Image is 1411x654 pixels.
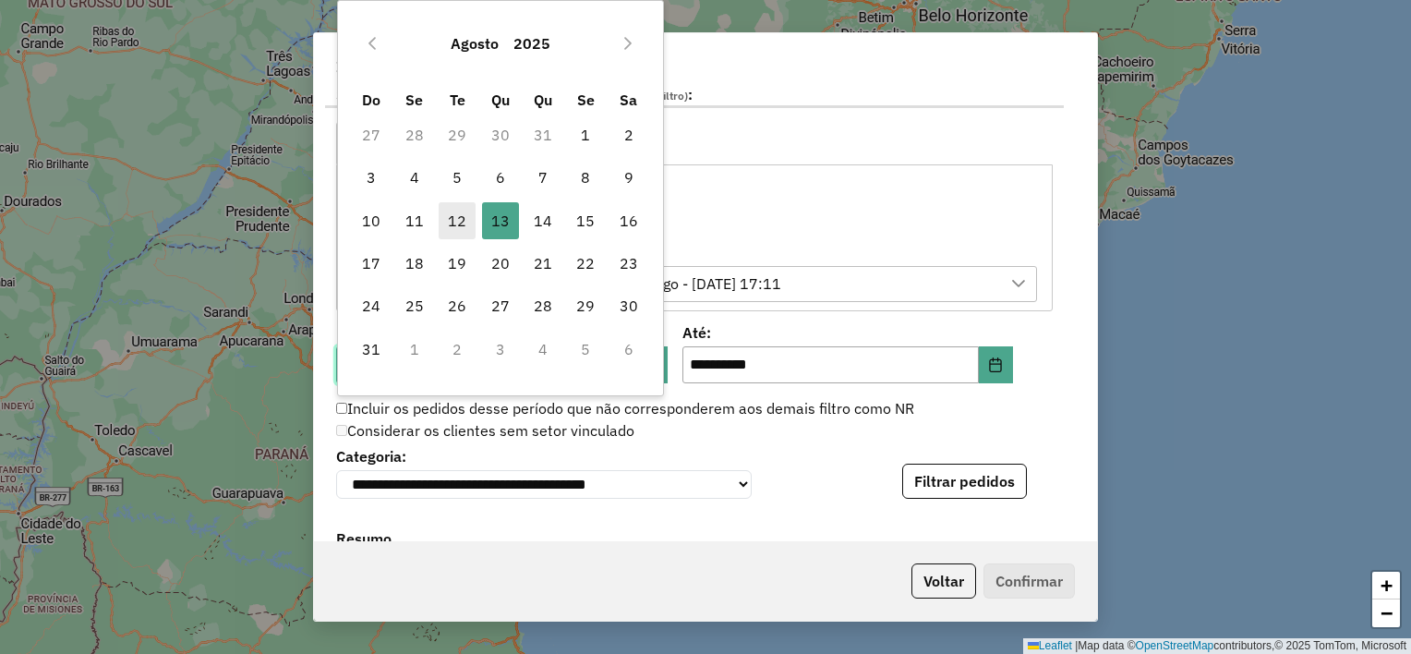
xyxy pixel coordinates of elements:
button: Filtrar pedidos [902,464,1027,499]
span: 17 [353,245,390,282]
td: 9 [608,156,650,199]
td: 24 [350,285,392,327]
td: 8 [564,156,607,199]
span: 10 [353,202,390,239]
span: 8 [567,159,604,196]
td: 28 [393,114,436,156]
button: Voltar [911,563,976,599]
button: Choose Year [506,21,558,66]
td: 10 [350,200,392,242]
td: 22 [564,242,607,285]
td: 26 [436,285,478,327]
button: Previous Month [357,29,387,58]
span: 2 [610,116,647,153]
td: 25 [393,285,436,327]
td: 30 [608,285,650,327]
span: 29 [567,287,604,324]
span: 30 [610,287,647,324]
td: 2 [608,114,650,156]
span: − [1381,601,1393,624]
span: 23 [610,245,647,282]
span: Te [450,91,465,109]
span: 26 [439,287,476,324]
a: Zoom out [1372,599,1400,627]
span: 22 [567,245,604,282]
td: 17 [350,242,392,285]
span: 28 [525,287,561,324]
input: Considerar os clientes sem setor vinculado [336,425,347,436]
td: 4 [522,328,564,370]
span: Qu [534,91,552,109]
span: 19 [439,245,476,282]
td: 23 [608,242,650,285]
span: 31 [353,331,390,368]
td: 14 [522,200,564,242]
a: Leaflet [1028,639,1072,652]
td: 31 [350,328,392,370]
a: Zoom in [1372,572,1400,599]
span: 1 [567,116,604,153]
td: 4 [393,156,436,199]
span: Se [577,91,595,109]
td: 19 [436,242,478,285]
span: 6 [482,159,519,196]
td: 5 [436,156,478,199]
td: 3 [478,328,521,370]
span: 16 [610,202,647,239]
label: Categoria: [336,445,752,467]
span: 11 [396,202,433,239]
input: Incluir os pedidos desse período que não corresponderem aos demais filtro como NR [336,403,347,414]
span: 15 [567,202,604,239]
label: Considerar os clientes sem setor vinculado [336,419,634,442]
button: Next Month [613,29,643,58]
td: 12 [436,200,478,242]
span: 4 [396,159,433,196]
span: 18 [396,245,433,282]
span: 5 [439,159,476,196]
td: 6 [608,328,650,370]
td: 6 [478,156,521,199]
span: 7 [525,159,561,196]
span: Se [405,91,423,109]
td: 30 [478,114,521,156]
td: 1 [393,328,436,370]
span: | [1075,639,1078,652]
td: 20 [478,242,521,285]
button: Choose Month [443,21,506,66]
td: 15 [564,200,607,242]
a: OpenStreetMap [1136,639,1214,652]
span: 14 [525,202,561,239]
span: 24 [353,287,390,324]
span: Sa [620,91,637,109]
label: Incluir os pedidos desse período que não corresponderem aos demais filtro como NR [336,397,914,419]
span: Do [362,91,380,109]
td: 5 [564,328,607,370]
td: 2 [436,328,478,370]
td: 13 [478,200,521,242]
td: 29 [436,114,478,156]
span: 13 [482,202,519,239]
span: 25 [396,287,433,324]
span: 3 [353,159,390,196]
td: 31 [522,114,564,156]
td: 28 [522,285,564,327]
span: + [1381,574,1393,597]
label: Até: [682,321,1014,344]
span: 21 [525,245,561,282]
td: 3 [350,156,392,199]
td: 27 [478,285,521,327]
span: 20 [482,245,519,282]
td: 1 [564,114,607,156]
td: 27 [350,114,392,156]
td: 11 [393,200,436,242]
label: Importações [352,241,1037,263]
span: Qu [491,91,510,109]
span: 27 [482,287,519,324]
td: 7 [522,156,564,199]
label: Selecione os pedidos: : [325,83,1064,108]
td: 21 [522,242,564,285]
td: 18 [393,242,436,285]
label: Resumo [336,527,1075,552]
div: Map data © contributors,© 2025 TomTom, Microsoft [1023,638,1411,654]
span: 9 [610,159,647,196]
